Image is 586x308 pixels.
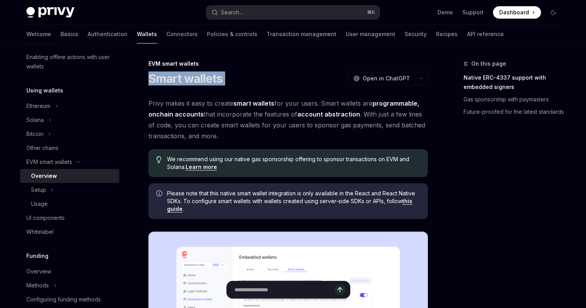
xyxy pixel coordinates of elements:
[462,9,484,16] a: Support
[26,115,44,125] div: Solana
[31,171,57,181] div: Overview
[348,72,415,85] button: Open in ChatGPT
[20,169,119,183] a: Overview
[26,157,72,167] div: EVM smart wallets
[26,295,101,304] div: Configuring funding methods
[26,101,50,111] div: Ethereum
[26,25,51,44] a: Welcome
[267,25,336,44] a: Transaction management
[499,9,529,16] span: Dashboard
[20,141,119,155] a: Other chains
[547,6,560,19] button: Toggle dark mode
[167,190,420,213] span: Please note that this native smart wallet integration is only available in the React and React Na...
[148,98,428,141] span: Privy makes it easy to create for your users. Smart wallets are that incorporate the features of ...
[493,6,541,19] a: Dashboard
[26,251,48,261] h5: Funding
[464,93,566,106] a: Gas sponsorship with paymasters
[334,284,345,295] button: Send message
[346,25,395,44] a: User management
[156,156,162,163] svg: Tip
[207,25,257,44] a: Policies & controls
[438,9,453,16] a: Demo
[26,143,59,153] div: Other chains
[20,292,119,306] a: Configuring funding methods
[367,9,375,16] span: ⌘ K
[464,71,566,93] a: Native ERC-4337 support with embedded signers
[20,225,119,239] a: Whitelabel
[26,86,63,95] h5: Using wallets
[20,264,119,278] a: Overview
[31,199,48,209] div: Usage
[166,25,198,44] a: Connectors
[233,99,274,107] strong: smart wallets
[206,5,380,19] button: Search...⌘K
[471,59,506,68] span: On this page
[137,25,157,44] a: Wallets
[20,197,119,211] a: Usage
[156,190,164,198] svg: Info
[436,25,458,44] a: Recipes
[31,185,46,195] div: Setup
[26,7,74,18] img: dark logo
[88,25,128,44] a: Authentication
[221,8,243,17] div: Search...
[26,52,115,71] div: Enabling offline actions with user wallets
[167,155,420,171] span: We recommend using our native gas sponsorship offering to sponsor transactions on EVM and Solana.
[26,213,65,223] div: UI components
[26,267,51,276] div: Overview
[405,25,427,44] a: Security
[26,129,43,139] div: Bitcoin
[20,211,119,225] a: UI components
[363,75,410,82] span: Open in ChatGPT
[26,227,53,237] div: Whitelabel
[26,281,49,290] div: Methods
[464,106,566,118] a: Future-proofed for the latest standards
[148,71,222,85] h1: Smart wallets
[186,164,217,171] a: Learn more
[60,25,78,44] a: Basics
[467,25,504,44] a: API reference
[148,60,428,68] div: EVM smart wallets
[20,50,119,73] a: Enabling offline actions with user wallets
[297,110,360,118] a: account abstraction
